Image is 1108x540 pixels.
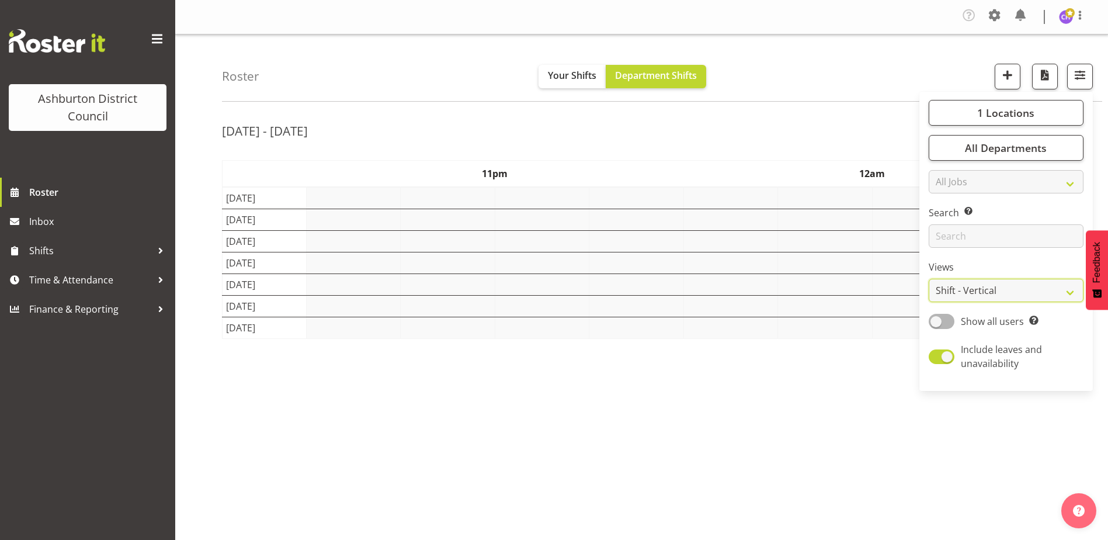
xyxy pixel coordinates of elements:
[995,64,1020,89] button: Add a new shift
[29,213,169,230] span: Inbox
[1073,505,1085,517] img: help-xxl-2.png
[29,300,152,318] span: Finance & Reporting
[223,187,307,209] td: [DATE]
[1092,242,1102,283] span: Feedback
[965,141,1047,155] span: All Departments
[1059,10,1073,24] img: chalotter-hydes5348.jpg
[223,317,307,339] td: [DATE]
[606,65,706,88] button: Department Shifts
[929,135,1083,161] button: All Departments
[548,69,596,82] span: Your Shifts
[222,123,308,139] h2: [DATE] - [DATE]
[1086,230,1108,310] button: Feedback - Show survey
[929,260,1083,274] label: Views
[9,29,105,53] img: Rosterit website logo
[20,90,155,125] div: Ashburton District Council
[222,70,259,83] h4: Roster
[223,252,307,274] td: [DATE]
[929,100,1083,126] button: 1 Locations
[1067,64,1093,89] button: Filter Shifts
[961,343,1042,370] span: Include leaves and unavailability
[29,271,152,289] span: Time & Attendance
[977,106,1034,120] span: 1 Locations
[223,296,307,317] td: [DATE]
[539,65,606,88] button: Your Shifts
[683,161,1061,188] th: 12am
[29,184,169,201] span: Roster
[29,242,152,259] span: Shifts
[929,206,1083,220] label: Search
[306,161,683,188] th: 11pm
[223,231,307,252] td: [DATE]
[1032,64,1058,89] button: Download a PDF of the roster according to the set date range.
[615,69,697,82] span: Department Shifts
[961,315,1024,328] span: Show all users
[929,224,1083,248] input: Search
[223,209,307,231] td: [DATE]
[223,274,307,296] td: [DATE]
